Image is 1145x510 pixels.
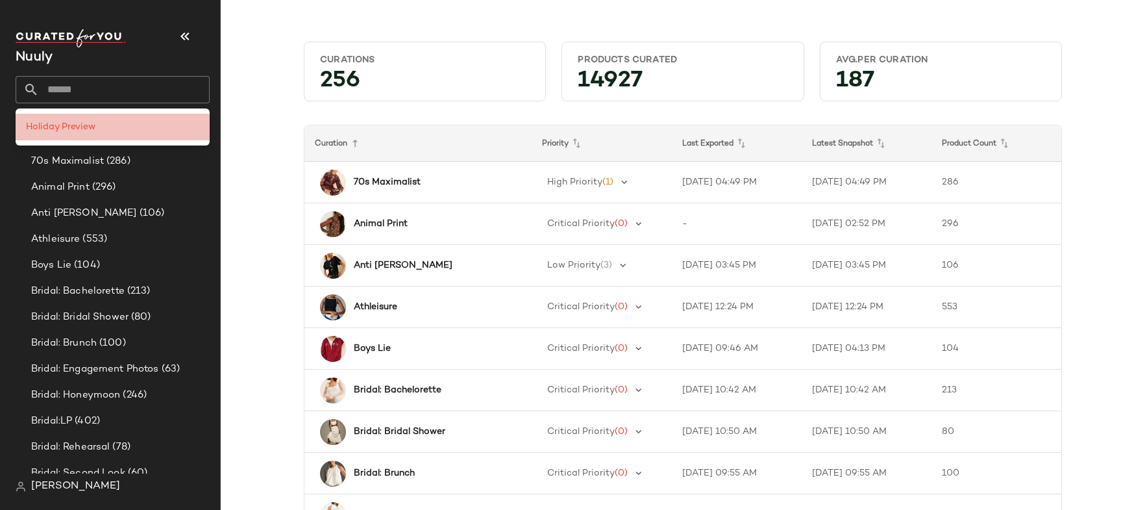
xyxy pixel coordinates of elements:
span: Curations [44,128,91,143]
span: Animal Print [31,180,90,195]
th: Last Exported [672,125,802,162]
span: Bridal: Bridal Shower [31,310,129,325]
td: 553 [931,287,1061,328]
span: Anti [PERSON_NAME] [31,206,137,221]
img: 103216818_001_b [320,253,346,279]
img: 4140838880159_001_b [320,294,346,320]
span: (60) [125,466,148,481]
span: High Priority [547,177,602,187]
td: [DATE] 04:49 PM [802,162,931,203]
b: Bridal: Bridal Shower [354,425,445,439]
td: [DATE] 03:45 PM [672,245,802,287]
span: Critical Priority [547,427,615,437]
img: 4130916210332_010_b [320,419,346,445]
td: [DATE] 04:13 PM [802,328,931,370]
th: Product Count [931,125,1061,162]
img: 97065981_060_b [320,336,346,362]
td: 106 [931,245,1061,287]
span: Bridal: Engagement Photos [31,362,159,377]
span: Bridal: Bachelorette [31,284,125,299]
b: Anti [PERSON_NAME] [354,259,452,272]
td: [DATE] 10:42 AM [802,370,931,411]
td: [DATE] 09:55 AM [802,453,931,494]
td: 100 [931,453,1061,494]
div: 14927 [567,71,798,96]
span: Bridal: Rehearsal [31,440,110,455]
td: [DATE] 10:42 AM [672,370,802,411]
span: Bridal:LP [31,414,72,429]
span: (0) [615,468,628,478]
td: 296 [931,203,1061,245]
span: (3) [600,261,612,270]
th: Curation [304,125,532,162]
span: Athleisure [31,232,80,247]
b: Animal Print [354,217,408,231]
span: (63) [159,362,180,377]
div: 256 [310,71,540,96]
span: Critical Priority [547,385,615,395]
span: Critical Priority [547,302,615,312]
div: Products Curated [578,54,787,66]
td: [DATE] 10:50 AM [672,411,802,453]
span: (0) [615,427,628,437]
span: Critical Priority [547,344,615,353]
td: 80 [931,411,1061,453]
span: Boys Lie [31,258,71,273]
span: (0) [615,385,628,395]
img: 99308520_061_b [320,170,346,196]
img: 4110972460085_010_b [320,461,346,487]
img: 104261946_000_b [320,211,346,237]
td: [DATE] 02:52 PM [802,203,931,245]
th: Latest Snapshot [802,125,931,162]
span: (106) [137,206,165,221]
img: svg%3e [16,481,26,492]
span: Critical Priority [547,468,615,478]
b: Athleisure [354,300,397,314]
span: (296) [90,180,116,195]
span: (553) [80,232,107,247]
td: 104 [931,328,1061,370]
span: Bridal: Honeymoon [31,388,120,403]
td: [DATE] 09:46 AM [672,328,802,370]
img: 79338430_012_b [320,377,346,403]
span: [PERSON_NAME] [31,479,120,494]
th: Priority [532,125,672,162]
span: (104) [71,258,100,273]
span: (1) [602,177,613,187]
span: Bridal: Brunch [31,336,97,351]
span: (80) [129,310,151,325]
div: Curations [320,54,530,66]
img: cfy_white_logo.C9jOOHJF.svg [16,29,126,47]
td: [DATE] 12:24 PM [802,287,931,328]
span: Current Company Name [16,51,53,64]
b: Bridal: Brunch [354,466,415,480]
span: (0) [615,219,628,229]
span: Critical Priority [547,219,615,229]
span: Bridal: Second Look [31,466,125,481]
span: 70s Maximalist [31,154,104,169]
div: Avg.per Curation [836,54,1046,66]
span: (78) [110,440,130,455]
b: Boys Lie [354,342,391,355]
span: (246) [120,388,147,403]
td: 213 [931,370,1061,411]
td: - [672,203,802,245]
td: [DATE] 10:50 AM [802,411,931,453]
span: Low Priority [547,261,600,270]
b: 70s Maximalist [354,175,421,189]
b: Bridal: Bachelorette [354,383,441,397]
span: (0) [615,302,628,312]
span: (402) [72,414,100,429]
span: (0) [615,344,628,353]
span: (286) [104,154,130,169]
td: 286 [931,162,1061,203]
span: (100) [97,336,126,351]
td: [DATE] 03:45 PM [802,245,931,287]
span: (213) [125,284,151,299]
div: 187 [826,71,1056,96]
td: [DATE] 12:24 PM [672,287,802,328]
td: [DATE] 04:49 PM [672,162,802,203]
td: [DATE] 09:55 AM [672,453,802,494]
